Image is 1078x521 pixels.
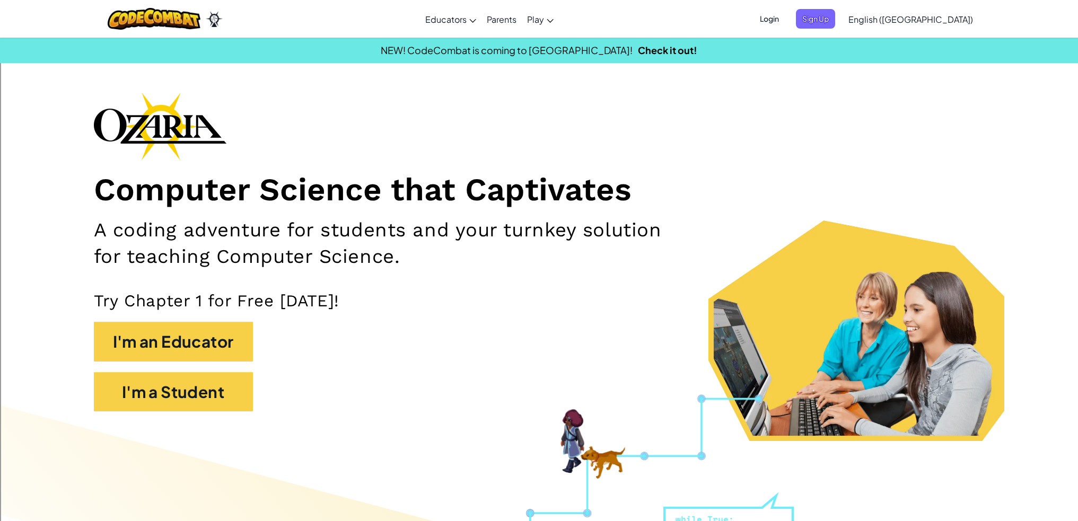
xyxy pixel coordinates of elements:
a: Play [522,5,559,33]
a: English ([GEOGRAPHIC_DATA]) [843,5,978,33]
img: Ozaria [206,11,223,27]
button: I'm a Student [94,372,253,412]
a: Check it out! [638,44,697,56]
span: English ([GEOGRAPHIC_DATA]) [848,14,973,25]
h2: A coding adventure for students and your turnkey solution for teaching Computer Science. [94,217,691,269]
a: Parents [481,5,522,33]
button: Sign Up [796,9,835,29]
img: Ozaria branding logo [94,92,226,160]
button: Login [753,9,785,29]
span: NEW! CodeCombat is coming to [GEOGRAPHIC_DATA]! [381,44,633,56]
span: Educators [425,14,467,25]
p: Try Chapter 1 for Free [DATE]! [94,290,985,311]
h1: Computer Science that Captivates [94,171,985,209]
button: I'm an Educator [94,322,253,361]
a: Educators [420,5,481,33]
img: CodeCombat logo [108,8,200,30]
span: Play [527,14,544,25]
